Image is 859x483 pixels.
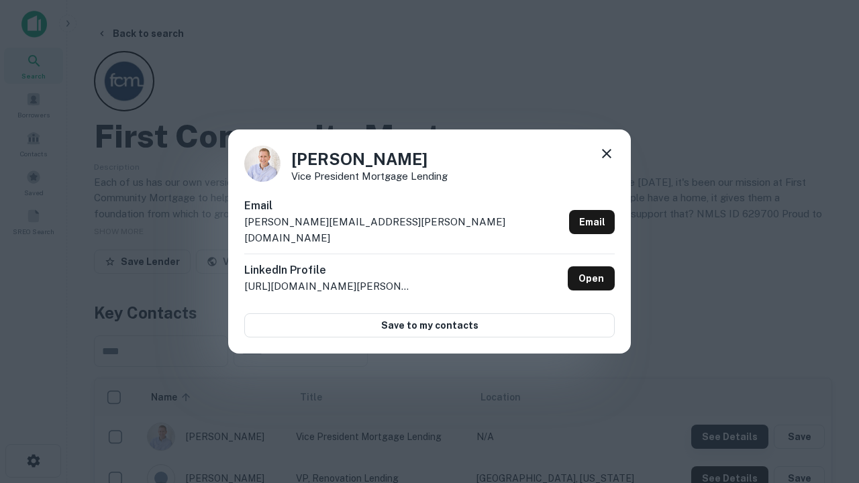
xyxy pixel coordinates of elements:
button: Save to my contacts [244,313,615,337]
img: 1520878720083 [244,146,281,182]
a: Open [568,266,615,290]
p: Vice President Mortgage Lending [291,171,448,181]
p: [URL][DOMAIN_NAME][PERSON_NAME] [244,278,412,294]
h4: [PERSON_NAME] [291,147,448,171]
p: [PERSON_NAME][EMAIL_ADDRESS][PERSON_NAME][DOMAIN_NAME] [244,214,564,246]
iframe: Chat Widget [792,376,859,440]
h6: Email [244,198,564,214]
a: Email [569,210,615,234]
h6: LinkedIn Profile [244,262,412,278]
